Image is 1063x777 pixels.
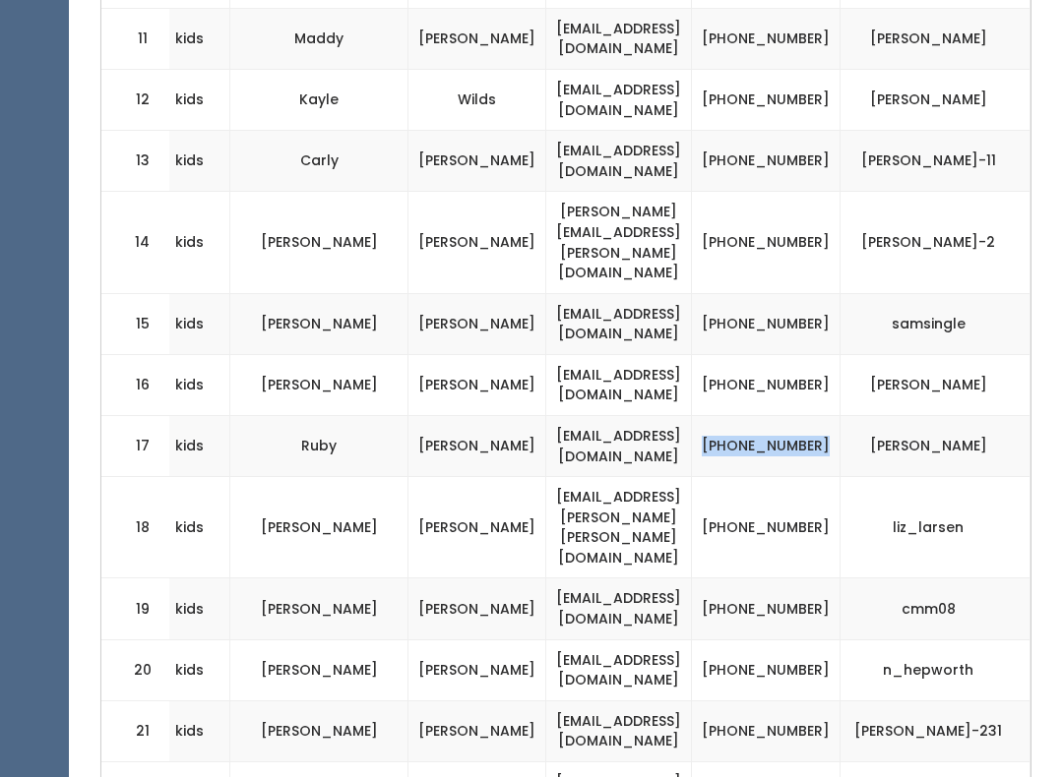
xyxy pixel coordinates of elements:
td: [PERSON_NAME] [408,639,546,700]
td: [PERSON_NAME] [408,8,546,69]
td: [PERSON_NAME][EMAIL_ADDRESS][PERSON_NAME][DOMAIN_NAME] [546,192,692,293]
td: [PHONE_NUMBER] [692,578,841,639]
td: Kayle [230,70,408,131]
td: [EMAIL_ADDRESS][DOMAIN_NAME] [546,354,692,415]
td: [PERSON_NAME] [230,578,408,639]
td: [PERSON_NAME] [230,293,408,354]
td: [EMAIL_ADDRESS][DOMAIN_NAME] [546,70,692,131]
td: [PERSON_NAME] [230,477,408,578]
td: [PHONE_NUMBER] [692,639,841,700]
td: [PERSON_NAME] [230,700,408,761]
td: kids [149,477,230,578]
td: [PERSON_NAME] [408,293,546,354]
td: kids [149,70,230,131]
td: [PERSON_NAME] [408,415,546,476]
td: 14 [101,192,170,293]
td: [PERSON_NAME] [408,354,546,415]
td: [PERSON_NAME] [841,70,1031,131]
td: [EMAIL_ADDRESS][DOMAIN_NAME] [546,700,692,761]
td: [PERSON_NAME] [841,354,1031,415]
td: [PERSON_NAME]-231 [841,700,1031,761]
td: [EMAIL_ADDRESS][DOMAIN_NAME] [546,415,692,476]
td: [PHONE_NUMBER] [692,131,841,192]
td: [EMAIL_ADDRESS][DOMAIN_NAME] [546,131,692,192]
td: [PERSON_NAME] [230,639,408,700]
td: kids [149,131,230,192]
td: 11 [101,8,170,69]
td: [EMAIL_ADDRESS][DOMAIN_NAME] [546,639,692,700]
td: Ruby [230,415,408,476]
td: samsingle [841,293,1031,354]
td: n_hepworth [841,639,1031,700]
td: 13 [101,131,170,192]
td: 12 [101,70,170,131]
td: 21 [101,700,170,761]
td: liz_larsen [841,477,1031,578]
td: 17 [101,415,170,476]
td: Maddy [230,8,408,69]
td: kids [149,415,230,476]
td: [PERSON_NAME] [841,415,1031,476]
td: [EMAIL_ADDRESS][DOMAIN_NAME] [546,8,692,69]
td: [PHONE_NUMBER] [692,700,841,761]
td: [PERSON_NAME] [408,700,546,761]
td: [PERSON_NAME]-11 [841,131,1031,192]
td: kids [149,700,230,761]
td: [PERSON_NAME] [408,578,546,639]
td: kids [149,8,230,69]
td: kids [149,192,230,293]
td: [PERSON_NAME] [408,131,546,192]
td: [PHONE_NUMBER] [692,8,841,69]
td: [PERSON_NAME] [841,8,1031,69]
td: [PHONE_NUMBER] [692,293,841,354]
td: kids [149,639,230,700]
td: [PHONE_NUMBER] [692,70,841,131]
td: [PERSON_NAME] [230,192,408,293]
td: [EMAIL_ADDRESS][DOMAIN_NAME] [546,578,692,639]
td: kids [149,578,230,639]
td: [EMAIL_ADDRESS][PERSON_NAME][PERSON_NAME][DOMAIN_NAME] [546,477,692,578]
td: kids [149,293,230,354]
td: [PERSON_NAME] [408,477,546,578]
td: Wilds [408,70,546,131]
td: [PERSON_NAME] [408,192,546,293]
td: 19 [101,578,170,639]
td: [PHONE_NUMBER] [692,477,841,578]
td: 16 [101,354,170,415]
td: Carly [230,131,408,192]
td: [PHONE_NUMBER] [692,415,841,476]
td: 18 [101,477,170,578]
td: [PERSON_NAME] [230,354,408,415]
td: 15 [101,293,170,354]
td: cmm08 [841,578,1031,639]
td: [EMAIL_ADDRESS][DOMAIN_NAME] [546,293,692,354]
td: 20 [101,639,170,700]
td: [PERSON_NAME]-2 [841,192,1031,293]
td: [PHONE_NUMBER] [692,192,841,293]
td: kids [149,354,230,415]
td: [PHONE_NUMBER] [692,354,841,415]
